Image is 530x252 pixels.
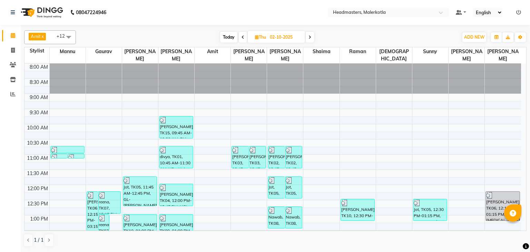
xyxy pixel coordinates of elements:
[268,177,285,198] div: Jot, TK05, 11:45 AM-12:30 PM, BRD - [PERSON_NAME]
[285,207,302,228] div: Nawab, TK08, 12:45 PM-01:30 PM, HCG - Hair Cut by Senior Hair Stylist
[159,214,193,243] div: [PERSON_NAME], TK09, 01:00 PM-02:00 PM, HCLD - Hair Cut by Creative Director
[159,116,193,138] div: [PERSON_NAME], TK15, 09:45 AM-10:30 AM, RH-SPA - Regular Hair Spa
[26,124,49,132] div: 10:00 AM
[26,200,49,207] div: 12:30 PM
[26,139,49,147] div: 10:30 AM
[340,47,376,56] span: Raman
[220,32,237,42] span: Today
[41,33,44,39] a: x
[268,207,285,228] div: Nawab, TK08, 12:45 PM-01:30 PM, BRD - [PERSON_NAME]
[29,215,49,223] div: 1:00 PM
[28,109,49,116] div: 9:30 AM
[268,146,285,168] div: [PERSON_NAME], TK02, 10:45 AM-11:30 AM, BRD - [PERSON_NAME]
[464,35,484,40] span: ADD NEW
[249,146,266,168] div: [PERSON_NAME], TK03, 10:45 AM-11:30 AM, HCG - Hair Cut by Senior Hair Stylist
[485,47,521,63] span: [PERSON_NAME]
[123,177,157,206] div: Jot, TK05, 11:45 AM-12:45 PM, GL-[PERSON_NAME] Global
[28,94,49,101] div: 9:00 AM
[123,214,157,243] div: [PERSON_NAME], TK10, 01:00 PM-02:00 PM, HCL - Hair Cut by Senior Hair Stylist
[26,155,49,162] div: 11:00 AM
[159,146,193,168] div: divya, TK01, 10:45 AM-11:30 AM, HD - Hair Do
[159,184,193,206] div: [PERSON_NAME], TK04, 12:00 PM-12:45 PM, HCL - Hair Cut by Senior Hair Stylist
[376,47,412,63] span: [DEMOGRAPHIC_DATA]
[28,79,49,86] div: 8:30 AM
[34,236,43,244] span: 1 / 1
[195,47,230,56] span: Amit
[28,64,49,71] div: 8:00 AM
[51,146,85,153] div: divya, TK01, 10:45 AM-11:00 AM, TH-EB - Eyebrows
[413,199,447,221] div: Jot, TK05, 12:30 PM-01:15 PM, HMG - Head massage
[285,146,302,168] div: [PERSON_NAME], TK02, 10:45 AM-11:30 AM, HCG - Hair Cut by Senior Hair Stylist
[31,33,41,39] span: Amit
[68,154,84,158] div: divya, TK01, 11:00 AM-11:05 AM, TH-UL - [GEOGRAPHIC_DATA]
[341,199,375,221] div: [PERSON_NAME], TK10, 12:30 PM-01:15 PM, BD - Blow dry
[26,170,49,177] div: 11:30 AM
[412,47,448,56] span: Sunny
[267,47,303,63] span: [PERSON_NAME]
[76,3,106,22] b: 08047224946
[57,33,70,39] span: +12
[122,47,158,63] span: [PERSON_NAME]
[253,35,268,40] span: Thu
[232,146,248,168] div: [PERSON_NAME], TK03, 10:45 AM-11:30 AM, BRD - [PERSON_NAME]
[18,3,65,22] img: logo
[486,192,520,221] div: [PERSON_NAME], TK06, 12:15 PM-01:15 PM, [MEDICAL_DATA] - [GEOGRAPHIC_DATA]
[462,32,486,42] button: ADD NEW
[268,32,302,42] input: 2025-10-02
[285,177,302,198] div: Jot, TK05, 11:45 AM-12:30 PM, HCG - Hair Cut by Senior Hair Stylist
[86,47,122,56] span: Gaurav
[98,192,120,213] div: reena, TK07, 12:15 PM-01:00 PM, K-Bond -L - Kerabond
[51,154,67,158] div: divya, TK01, 11:00 AM-11:05 AM, TH-FH - Forehead
[158,47,194,63] span: [PERSON_NAME]
[303,47,339,56] span: Shaima
[50,47,86,56] span: Mannu
[24,47,49,55] div: Stylist
[26,185,49,192] div: 12:00 PM
[449,47,484,63] span: [PERSON_NAME]
[231,47,267,63] span: [PERSON_NAME]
